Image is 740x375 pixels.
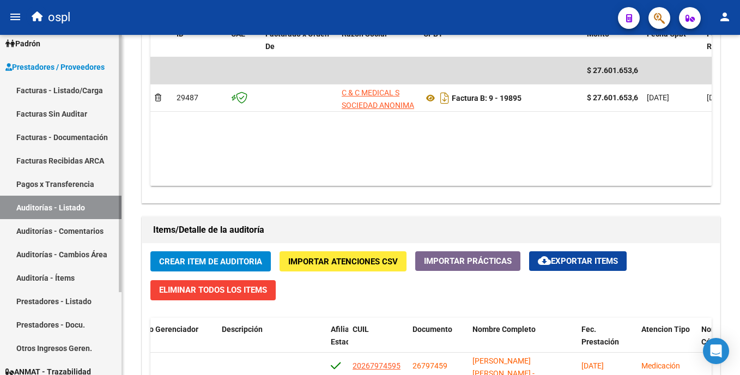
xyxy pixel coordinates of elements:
span: Nombre Completo [472,325,536,334]
mat-icon: cloud_download [538,254,551,267]
datatable-header-cell: Afiliado Estado [326,318,348,366]
i: Descargar documento [438,89,452,107]
datatable-header-cell: Facturado x Orden De [261,22,337,58]
button: Importar Atenciones CSV [280,251,407,271]
span: Crear Item de Auditoria [159,257,262,267]
mat-icon: person [718,10,731,23]
datatable-header-cell: Razon Social [337,22,419,58]
span: Descripción [222,325,263,334]
datatable-header-cell: CUIL [348,318,408,366]
span: [DATE] [647,93,669,102]
strong: $ 27.601.653,63 [587,93,642,102]
span: $ 27.601.653,63 [587,66,642,75]
datatable-header-cell: Atencion Tipo [637,318,697,366]
span: 29487 [177,93,198,102]
span: Importar Atenciones CSV [288,257,398,267]
datatable-header-cell: Nombre Completo [468,318,577,366]
strong: Factura B: 9 - 19895 [452,94,521,102]
span: Exportar Items [538,256,618,266]
span: [DATE] [581,361,604,370]
datatable-header-cell: Fecha Cpbt [642,22,702,58]
span: 20267974595 [353,361,401,370]
datatable-header-cell: Comentario Gerenciador [108,318,217,366]
span: Eliminar Todos los Items [159,285,267,295]
div: Open Intercom Messenger [703,338,729,364]
span: Prestadores / Proveedores [5,61,105,73]
span: [DATE] [707,93,729,102]
button: Exportar Items [529,251,627,271]
datatable-header-cell: CAE [227,22,261,58]
button: Crear Item de Auditoria [150,251,271,271]
datatable-header-cell: Fec. Prestación [577,318,637,366]
datatable-header-cell: Monto [583,22,642,58]
h1: Items/Detalle de la auditoría [153,221,709,239]
datatable-header-cell: Documento [408,318,468,366]
button: Importar Prácticas [415,251,520,271]
span: Importar Prácticas [424,256,512,266]
datatable-header-cell: ID [172,22,227,58]
span: Fecha Recibido [707,29,737,51]
span: Padrón [5,38,40,50]
span: 26797459 [413,361,447,370]
span: CUIL [353,325,369,334]
span: Afiliado Estado [331,325,358,346]
span: Documento [413,325,452,334]
span: C & C MEDICAL S SOCIEDAD ANONIMA [342,88,414,110]
mat-icon: menu [9,10,22,23]
button: Eliminar Todos los Items [150,280,276,300]
span: Comentario Gerenciador [113,325,198,334]
span: ospl [48,5,70,29]
datatable-header-cell: CPBT [419,22,583,58]
span: Fec. Prestación [581,325,619,346]
span: Medicación [641,361,680,370]
datatable-header-cell: Descripción [217,318,326,366]
span: Atencion Tipo [641,325,690,334]
span: Facturado x Orden De [265,29,329,51]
